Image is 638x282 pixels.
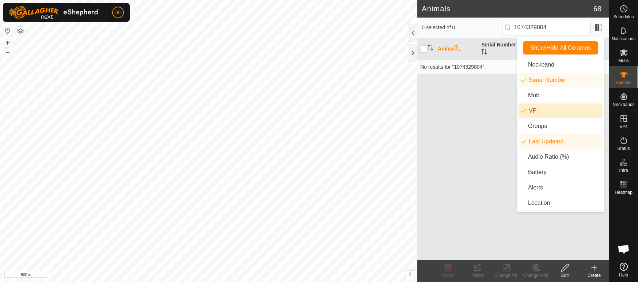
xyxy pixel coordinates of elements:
[612,37,635,41] span: Notifications
[492,272,521,279] div: Change VP
[519,165,603,180] li: neckband.label.battery
[593,3,601,14] span: 68
[502,20,590,35] input: Search (S)
[519,196,603,210] li: common.label.location
[422,24,502,31] span: 0 selected of 0
[3,48,12,57] button: –
[519,119,603,134] li: common.btn.groups
[550,272,580,279] div: Edit
[613,15,634,19] span: Schedules
[519,104,603,118] li: vp.label.vp
[406,271,414,279] button: i
[619,124,627,129] span: VPs
[521,272,550,279] div: Change Mob
[435,38,478,60] th: Animal
[617,146,630,151] span: Status
[481,50,487,56] p-sorticon: Activate to sort
[9,6,100,19] img: Gallagher Logo
[409,271,411,278] span: i
[619,168,628,173] span: Infra
[530,45,591,51] span: Show/Hide All Columns
[16,27,25,35] button: Map Layers
[519,57,603,72] li: neckband.label.title
[609,260,638,280] a: Help
[519,150,603,164] li: enum.columnList.audioRatio
[3,38,12,47] button: +
[180,272,207,279] a: Privacy Policy
[519,73,603,87] li: neckband.label.serialNumber
[428,46,433,52] p-sorticon: Activate to sort
[114,9,122,16] span: DD
[523,41,598,54] button: Show/Hide All Columns
[580,272,609,279] div: Create
[519,88,603,103] li: mob.label.mob
[519,134,603,149] li: enum.columnList.lastUpdated
[216,272,238,279] a: Contact Us
[612,102,634,107] span: Neckbands
[422,4,593,13] h2: Animals
[618,59,629,63] span: Mobs
[519,180,603,195] li: animal.label.alerts
[463,272,492,279] div: Tracks
[478,38,522,60] th: Serial Number
[613,238,635,260] div: Open chat
[455,46,461,52] p-sorticon: Activate to sort
[615,190,633,195] span: Heatmap
[442,273,455,278] span: Delete
[3,26,12,35] button: Reset Map
[616,80,631,85] span: Animals
[417,60,609,74] td: No results for "1074329804".
[619,273,628,277] span: Help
